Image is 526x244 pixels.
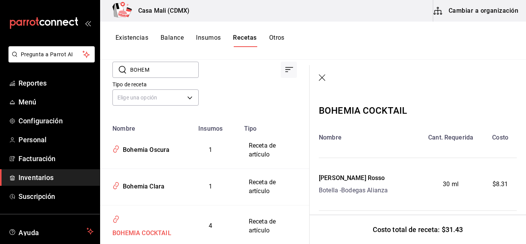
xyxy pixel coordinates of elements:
[240,132,309,168] td: Receta de artículo
[161,34,184,47] button: Balance
[100,120,182,132] th: Nombre
[112,82,199,87] label: Tipo de receta
[310,215,526,244] div: Costo total de receta: $31.43
[484,133,517,142] div: Costo
[112,89,199,106] div: Elige una opción
[18,116,94,126] span: Configuración
[120,143,169,155] div: Bohemia Oscura
[443,180,459,189] span: 30 ml
[319,173,388,183] div: [PERSON_NAME] Rosso
[182,120,240,132] th: Insumos
[8,46,95,62] button: Pregunta a Parrot AI
[18,172,94,183] span: Inventarios
[319,186,388,195] div: Botella - Bodegas Alianza
[18,78,94,88] span: Reportes
[109,226,171,238] div: BOHEMIA COCKTAIL
[18,97,94,107] span: Menú
[418,133,484,142] div: Cant. Requerida
[209,146,212,153] span: 1
[120,179,164,191] div: Bohemia Clara
[319,104,407,118] div: BOHEMIA COCKTAIL
[240,120,309,132] th: Tipo
[130,62,199,77] input: Buscar nombre de receta
[233,34,256,47] button: Recetas
[85,20,91,26] button: open_drawer_menu
[116,34,285,47] div: navigation tabs
[18,227,84,236] span: Ayuda
[281,62,297,78] div: Ordenar por
[18,135,94,145] span: Personal
[209,222,212,229] span: 4
[132,6,189,15] h3: Casa Mali (CDMX)
[5,56,95,64] a: Pregunta a Parrot AI
[196,34,221,47] button: Insumos
[269,34,285,47] button: Otros
[21,50,83,59] span: Pregunta a Parrot AI
[319,133,418,142] div: Nombre
[18,191,94,202] span: Suscripción
[116,34,148,47] button: Existencias
[209,183,212,190] span: 1
[492,180,508,189] span: $8.31
[240,168,309,205] td: Receta de artículo
[18,153,94,164] span: Facturación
